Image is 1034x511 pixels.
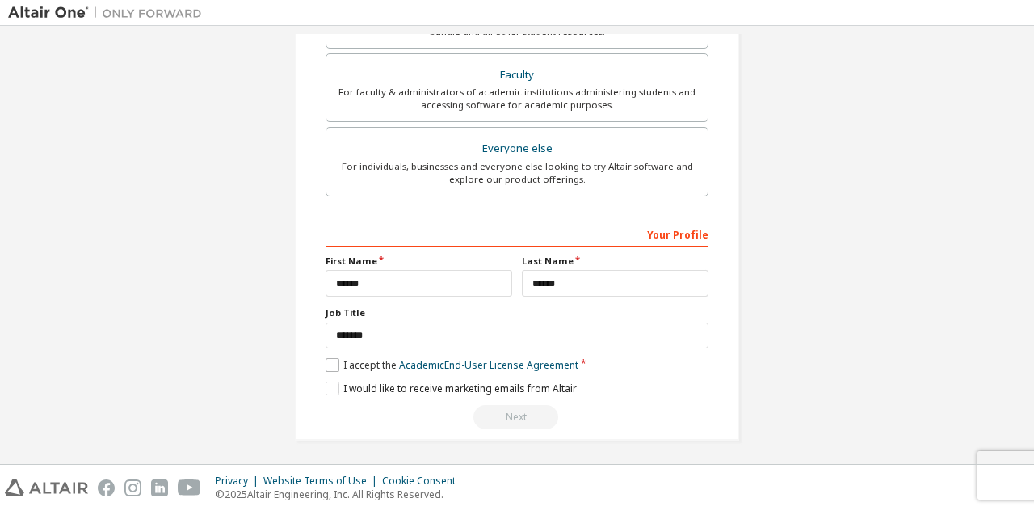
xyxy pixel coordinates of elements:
img: altair_logo.svg [5,479,88,496]
img: linkedin.svg [151,479,168,496]
a: Academic End-User License Agreement [399,358,578,372]
label: Job Title [326,306,708,319]
div: Privacy [216,475,263,488]
div: For faculty & administrators of academic institutions administering students and accessing softwa... [336,86,698,112]
img: facebook.svg [98,479,115,496]
div: Your Profile [326,221,708,247]
img: Altair One [8,5,210,21]
label: I would like to receive marketing emails from Altair [326,382,577,395]
div: Everyone else [336,137,698,160]
p: © 2025 Altair Engineering, Inc. All Rights Reserved. [216,488,465,501]
img: instagram.svg [124,479,141,496]
div: For individuals, businesses and everyone else looking to try Altair software and explore our prod... [336,160,698,186]
div: Cookie Consent [382,475,465,488]
div: Faculty [336,64,698,87]
label: First Name [326,255,512,268]
img: youtube.svg [178,479,201,496]
div: Website Terms of Use [263,475,382,488]
div: Read and acccept EULA to continue [326,405,708,429]
label: I accept the [326,358,578,372]
label: Last Name [522,255,708,268]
